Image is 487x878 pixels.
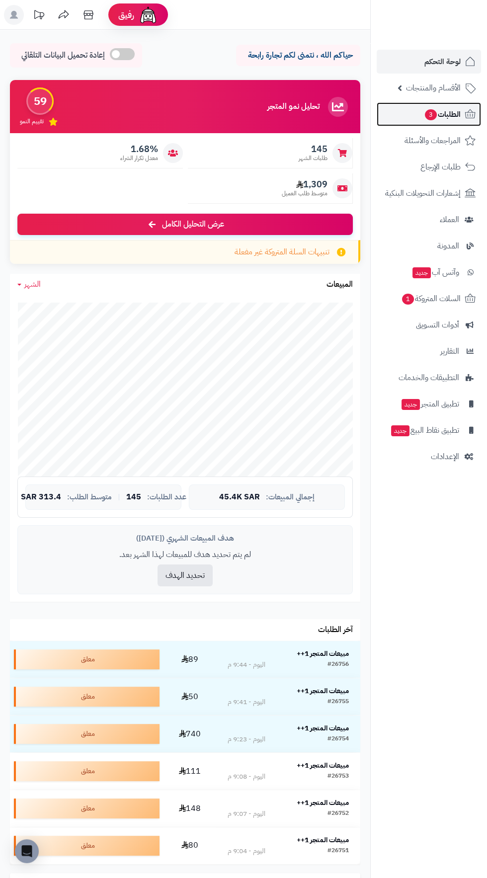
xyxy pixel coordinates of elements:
[17,279,41,290] a: الشهر
[327,846,349,856] div: #26751
[401,292,461,306] span: السلات المتروكة
[399,371,459,385] span: التطبيقات والخدمات
[163,753,216,790] td: 111
[377,392,481,416] a: تطبيق المتجرجديد
[266,493,315,501] span: إجمالي المبيعات:
[118,493,120,501] span: |
[377,129,481,153] a: المراجعات والأسئلة
[163,827,216,864] td: 80
[377,155,481,179] a: طلبات الإرجاع
[440,213,459,227] span: العملاء
[406,81,461,95] span: الأقسام والمنتجات
[297,723,349,733] strong: مبيعات المتجر 1++
[424,107,461,121] span: الطلبات
[162,219,224,230] span: عرض التحليل الكامل
[120,154,158,162] span: معدل تكرار الشراء
[25,549,345,560] p: لم يتم تحديد هدف للمبيعات لهذا الشهر بعد.
[431,450,459,464] span: الإعدادات
[219,493,260,502] span: 45.4K SAR
[14,724,160,744] div: معلق
[147,493,186,501] span: عدد الطلبات:
[377,287,481,311] a: السلات المتروكة1
[228,772,265,782] div: اليوم - 9:08 م
[391,425,409,436] span: جديد
[67,493,112,501] span: متوسط الطلب:
[21,493,61,502] span: 313.4 SAR
[385,186,461,200] span: إشعارات التحويلات البنكية
[424,55,461,69] span: لوحة التحكم
[158,564,213,586] button: تحديد الهدف
[412,267,431,278] span: جديد
[411,265,459,279] span: وآتس آب
[243,50,353,61] p: حياكم الله ، نتمنى لكم تجارة رابحة
[377,208,481,232] a: العملاء
[118,9,134,21] span: رفيق
[235,246,329,258] span: تنبيهات السلة المتروكة غير مفعلة
[377,102,481,126] a: الطلبات3
[299,144,327,155] span: 145
[327,660,349,670] div: #26756
[282,179,327,190] span: 1,309
[377,339,481,363] a: التقارير
[14,649,160,669] div: معلق
[318,626,353,635] h3: آخر الطلبات
[163,716,216,752] td: 740
[163,790,216,827] td: 148
[390,423,459,437] span: تطبيق نقاط البيع
[138,5,158,25] img: ai-face.png
[297,760,349,771] strong: مبيعات المتجر 1++
[440,344,459,358] span: التقارير
[25,533,345,544] div: هدف المبيعات الشهري ([DATE])
[297,835,349,845] strong: مبيعات المتجر 1++
[228,846,265,856] div: اليوم - 9:04 م
[17,214,353,235] a: عرض التحليل الكامل
[26,5,51,27] a: تحديثات المنصة
[14,798,160,818] div: معلق
[228,809,265,819] div: اليوم - 9:07 م
[425,109,437,120] span: 3
[126,493,141,502] span: 145
[377,313,481,337] a: أدوات التسويق
[14,761,160,781] div: معلق
[327,809,349,819] div: #26752
[228,697,265,707] div: اليوم - 9:41 م
[419,26,478,47] img: logo-2.png
[163,678,216,715] td: 50
[163,641,216,678] td: 89
[326,280,353,289] h3: المبيعات
[228,734,265,744] div: اليوم - 9:23 م
[282,189,327,198] span: متوسط طلب العميل
[377,260,481,284] a: وآتس آبجديد
[297,648,349,659] strong: مبيعات المتجر 1++
[20,117,44,126] span: تقييم النمو
[377,234,481,258] a: المدونة
[14,687,160,707] div: معلق
[327,734,349,744] div: #26754
[377,50,481,74] a: لوحة التحكم
[377,418,481,442] a: تطبيق نقاط البيعجديد
[299,154,327,162] span: طلبات الشهر
[24,278,41,290] span: الشهر
[120,144,158,155] span: 1.68%
[14,836,160,856] div: معلق
[327,772,349,782] div: #26753
[297,686,349,696] strong: مبيعات المتجر 1++
[416,318,459,332] span: أدوات التسويق
[420,160,461,174] span: طلبات الإرجاع
[15,839,39,863] div: Open Intercom Messenger
[21,50,105,61] span: إعادة تحميل البيانات التلقائي
[377,366,481,390] a: التطبيقات والخدمات
[297,798,349,808] strong: مبيعات المتجر 1++
[402,399,420,410] span: جديد
[327,697,349,707] div: #26755
[228,660,265,670] div: اليوم - 9:44 م
[437,239,459,253] span: المدونة
[377,181,481,205] a: إشعارات التحويلات البنكية
[402,294,414,305] span: 1
[267,102,320,111] h3: تحليل نمو المتجر
[377,445,481,469] a: الإعدادات
[401,397,459,411] span: تطبيق المتجر
[405,134,461,148] span: المراجعات والأسئلة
